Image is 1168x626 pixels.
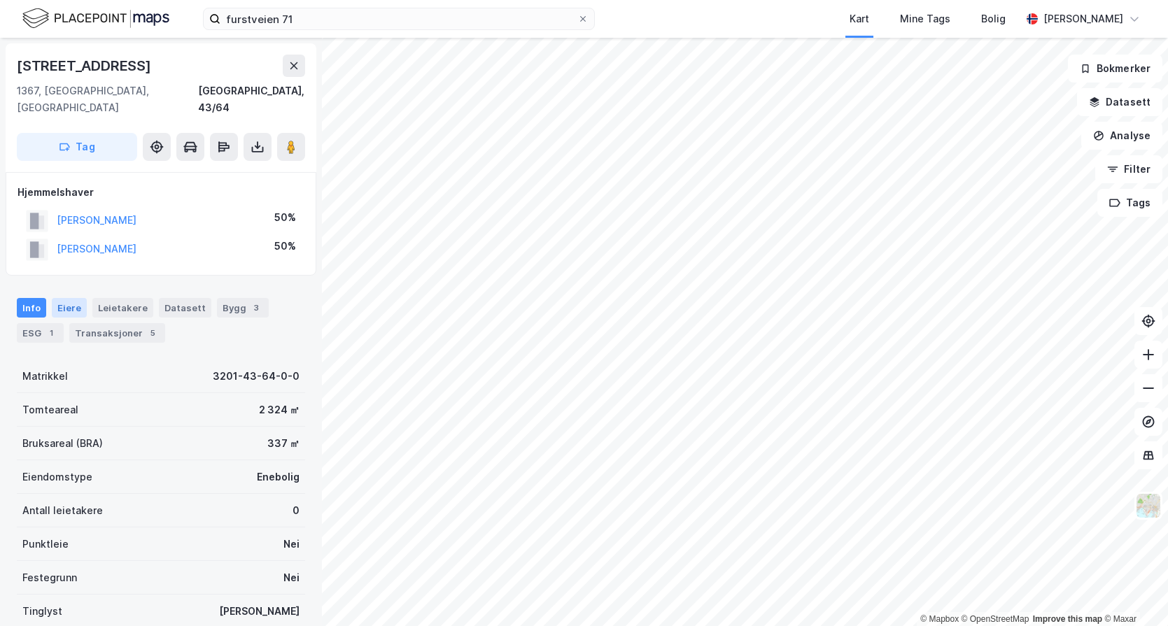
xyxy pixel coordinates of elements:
[257,469,300,485] div: Enebolig
[17,323,64,343] div: ESG
[267,435,300,452] div: 337 ㎡
[22,368,68,385] div: Matrikkel
[22,536,69,553] div: Punktleie
[44,326,58,340] div: 1
[213,368,300,385] div: 3201-43-64-0-0
[17,55,154,77] div: [STREET_ADDRESS]
[198,83,305,116] div: [GEOGRAPHIC_DATA], 43/64
[219,603,300,620] div: [PERSON_NAME]
[146,326,160,340] div: 5
[259,401,300,418] div: 2 324 ㎡
[900,10,950,27] div: Mine Tags
[22,469,92,485] div: Eiendomstype
[1077,88,1162,116] button: Datasett
[1081,122,1162,150] button: Analyse
[1095,155,1162,183] button: Filter
[52,298,87,318] div: Eiere
[22,502,103,519] div: Antall leietakere
[22,6,169,31] img: logo.f888ab2527a4732fd821a326f86c7f29.svg
[981,10,1006,27] div: Bolig
[22,603,62,620] div: Tinglyst
[22,401,78,418] div: Tomteareal
[274,209,296,226] div: 50%
[220,8,577,29] input: Søk på adresse, matrikkel, gårdeiere, leietakere eller personer
[1097,189,1162,217] button: Tags
[1135,492,1162,519] img: Z
[850,10,869,27] div: Kart
[17,133,137,161] button: Tag
[1043,10,1123,27] div: [PERSON_NAME]
[217,298,269,318] div: Bygg
[283,536,300,553] div: Nei
[293,502,300,519] div: 0
[22,569,77,586] div: Festegrunn
[1068,55,1162,83] button: Bokmerker
[249,301,263,315] div: 3
[283,569,300,586] div: Nei
[920,614,959,624] a: Mapbox
[1098,559,1168,626] iframe: Chat Widget
[159,298,211,318] div: Datasett
[22,435,103,452] div: Bruksareal (BRA)
[1033,614,1102,624] a: Improve this map
[69,323,165,343] div: Transaksjoner
[17,83,198,116] div: 1367, [GEOGRAPHIC_DATA], [GEOGRAPHIC_DATA]
[17,184,304,201] div: Hjemmelshaver
[17,298,46,318] div: Info
[1098,559,1168,626] div: Kontrollprogram for chat
[92,298,153,318] div: Leietakere
[962,614,1029,624] a: OpenStreetMap
[274,238,296,255] div: 50%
